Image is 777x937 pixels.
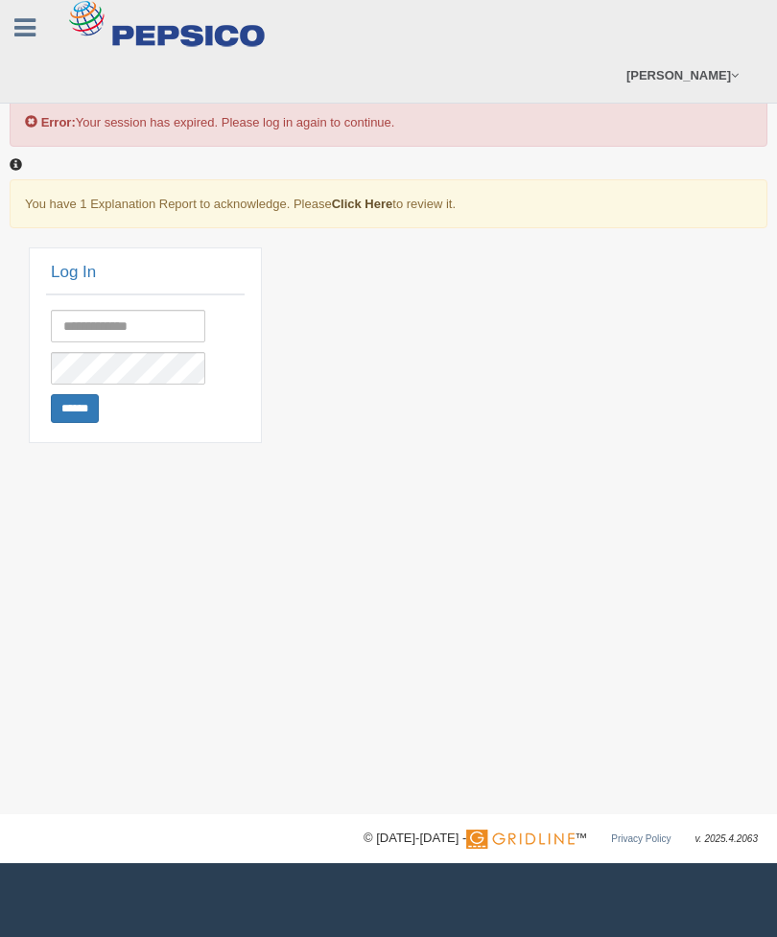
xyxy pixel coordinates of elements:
a: Privacy Policy [611,833,671,844]
b: Error: [41,115,76,129]
h2: Log In [51,264,168,282]
a: [PERSON_NAME] [617,48,748,103]
span: v. 2025.4.2063 [695,833,758,844]
a: Click Here [332,197,393,211]
div: You have 1 Explanation Report to acknowledge. Please to review it. [10,179,767,228]
img: Gridline [466,830,575,849]
div: © [DATE]-[DATE] - ™ [364,829,758,849]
